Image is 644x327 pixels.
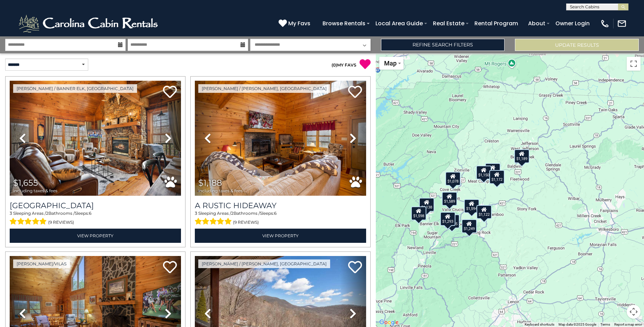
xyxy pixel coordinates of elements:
[195,211,197,216] span: 3
[319,17,369,29] a: Browse Rentals
[600,322,610,326] a: Terms
[13,259,70,268] a: [PERSON_NAME]/Vilas
[442,192,457,206] div: $1,589
[198,84,330,93] a: [PERSON_NAME] / [PERSON_NAME], [GEOGRAPHIC_DATA]
[348,260,362,275] a: Add to favorites
[163,260,177,275] a: Add to favorites
[378,318,400,327] img: Google
[195,210,366,227] div: Sleeping Areas / Bathrooms / Sleeps:
[195,81,366,196] img: thumbnail_163272678.jpeg
[13,178,38,188] span: $1,655
[332,62,356,68] a: (0)MY FAVS
[233,218,259,227] span: (9 reviews)
[525,322,554,327] button: Keyboard shortcuts
[198,188,243,193] span: including taxes & fees
[46,211,48,216] span: 2
[514,149,529,163] div: $1,189
[559,322,596,326] span: Map data ©2025 Google
[48,218,74,227] span: (9 reviews)
[429,17,468,29] a: Real Estate
[471,17,521,29] a: Rental Program
[279,19,312,28] a: My Favs
[195,229,366,243] a: View Property
[419,198,434,212] div: $1,138
[600,19,610,28] img: phone-regular-white.png
[477,205,492,219] div: $1,122
[381,39,505,51] a: Refine Search Filters
[163,85,177,100] a: Add to favorites
[13,188,57,193] span: including taxes & fees
[384,60,397,67] span: Map
[89,211,91,216] span: 6
[10,210,181,227] div: Sleeping Areas / Bathrooms / Sleeps:
[231,211,234,216] span: 2
[198,259,330,268] a: [PERSON_NAME] / [PERSON_NAME], [GEOGRAPHIC_DATA]
[552,17,593,29] a: Owner Login
[13,84,137,93] a: [PERSON_NAME] / Banner Elk, [GEOGRAPHIC_DATA]
[195,201,366,210] a: A Rustic Hideaway
[372,17,426,29] a: Local Area Guide
[525,17,549,29] a: About
[440,212,455,226] div: $1,293
[476,166,491,179] div: $1,150
[379,57,403,70] button: Change map style
[17,13,161,34] img: White-1-2.png
[462,219,477,233] div: $1,249
[10,211,12,216] span: 3
[614,322,642,326] a: Report a map error
[10,81,181,196] img: thumbnail_164191591.jpeg
[10,229,181,243] a: View Property
[490,170,505,184] div: $1,172
[274,211,276,216] span: 6
[627,305,641,319] button: Map camera controls
[617,19,627,28] img: mail-regular-white.png
[445,172,461,186] div: $1,078
[515,39,639,51] button: Update Results
[198,178,222,188] span: $1,188
[10,201,181,210] a: [GEOGRAPHIC_DATA]
[10,201,181,210] h3: Boulder Lodge
[332,62,337,68] span: ( )
[464,199,479,213] div: $1,594
[348,85,362,100] a: Add to favorites
[288,19,310,28] span: My Favs
[333,62,336,68] span: 0
[485,163,500,177] div: $1,188
[378,318,400,327] a: Open this area in Google Maps (opens a new window)
[411,206,426,220] div: $1,598
[627,57,641,71] button: Toggle fullscreen view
